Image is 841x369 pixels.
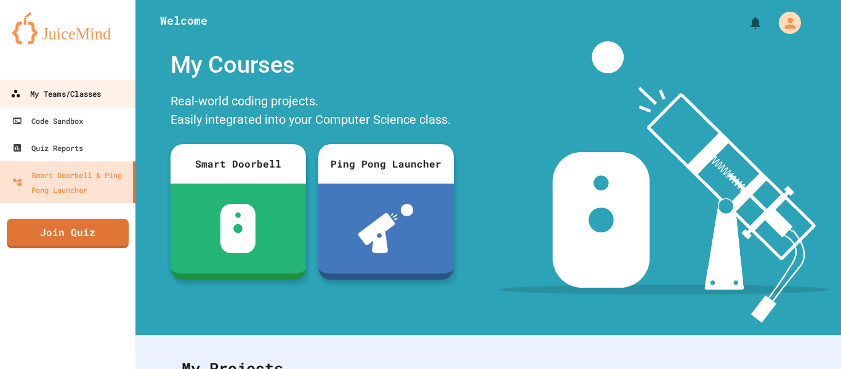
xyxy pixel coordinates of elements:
[725,12,766,33] div: My Notifications
[318,144,454,184] div: Ping Pong Launcher
[766,9,804,37] div: My Account
[7,219,129,248] a: Join Quiz
[358,204,413,253] img: ppl-with-ball.png
[10,86,101,102] div: My Teams/Classes
[220,204,256,253] img: sdb-white.svg
[499,41,829,323] img: banner-image-my-projects.png
[12,140,83,155] div: Quiz Reports
[164,89,460,135] div: Real-world coding projects. Easily integrated into your Computer Science class.
[12,168,128,197] div: Smart Doorbell & Ping Pong Launcher
[12,113,83,128] div: Code Sandbox
[164,41,460,89] div: My Courses
[171,144,306,184] div: Smart Doorbell
[12,12,123,44] img: logo-orange.svg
